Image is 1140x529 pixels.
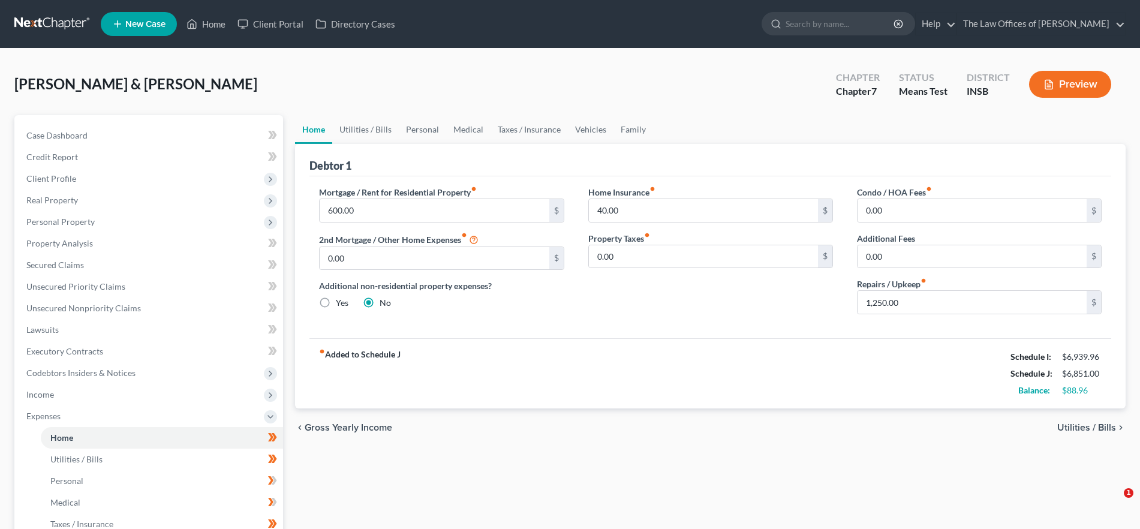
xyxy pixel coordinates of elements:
input: -- [589,199,818,222]
a: Unsecured Nonpriority Claims [17,297,283,319]
span: [PERSON_NAME] & [PERSON_NAME] [14,75,257,92]
span: Taxes / Insurance [50,519,113,529]
input: -- [320,199,549,222]
span: Unsecured Nonpriority Claims [26,303,141,313]
div: $ [818,199,832,222]
a: Medical [41,492,283,513]
a: Credit Report [17,146,283,168]
a: Directory Cases [309,13,401,35]
i: chevron_right [1116,423,1126,432]
button: Preview [1029,71,1111,98]
span: Property Analysis [26,238,93,248]
a: The Law Offices of [PERSON_NAME] [957,13,1125,35]
strong: Added to Schedule J [319,348,401,399]
i: fiber_manual_record [926,186,932,192]
i: fiber_manual_record [471,186,477,192]
div: Chapter [836,71,880,85]
input: -- [858,199,1087,222]
span: Income [26,389,54,399]
input: -- [858,291,1087,314]
div: $ [549,247,564,270]
span: Codebtors Insiders & Notices [26,368,136,378]
span: Utilities / Bills [50,454,103,464]
i: fiber_manual_record [649,186,655,192]
div: $ [549,199,564,222]
div: Means Test [899,85,948,98]
span: Real Property [26,195,78,205]
span: Expenses [26,411,61,421]
a: Property Analysis [17,233,283,254]
div: $6,851.00 [1062,368,1102,380]
a: Client Portal [231,13,309,35]
span: Lawsuits [26,324,59,335]
label: Additional non-residential property expenses? [319,279,564,292]
iframe: Intercom live chat [1099,488,1128,517]
a: Home [295,115,332,144]
label: 2nd Mortgage / Other Home Expenses [319,232,479,247]
div: INSB [967,85,1010,98]
label: Condo / HOA Fees [857,186,932,199]
label: Property Taxes [588,232,650,245]
i: fiber_manual_record [921,278,927,284]
div: $ [818,245,832,268]
a: Utilities / Bills [332,115,399,144]
span: Credit Report [26,152,78,162]
a: Medical [446,115,491,144]
a: Help [916,13,956,35]
a: Personal [399,115,446,144]
div: $ [1087,291,1101,314]
label: Yes [336,297,348,309]
a: Taxes / Insurance [491,115,568,144]
i: fiber_manual_record [319,348,325,354]
button: chevron_left Gross Yearly Income [295,423,392,432]
span: Home [50,432,73,443]
a: Secured Claims [17,254,283,276]
a: Utilities / Bills [41,449,283,470]
a: Case Dashboard [17,125,283,146]
label: Home Insurance [588,186,655,199]
span: Client Profile [26,173,76,184]
button: Utilities / Bills chevron_right [1057,423,1126,432]
strong: Schedule I: [1010,351,1051,362]
strong: Balance: [1018,385,1050,395]
div: $6,939.96 [1062,351,1102,363]
div: $ [1087,245,1101,268]
a: Personal [41,470,283,492]
span: 7 [871,85,877,97]
strong: Schedule J: [1010,368,1052,378]
span: Personal [50,476,83,486]
i: fiber_manual_record [461,232,467,238]
div: District [967,71,1010,85]
input: -- [320,247,549,270]
div: $ [1087,199,1101,222]
a: Executory Contracts [17,341,283,362]
i: fiber_manual_record [644,232,650,238]
span: Personal Property [26,217,95,227]
span: New Case [125,20,166,29]
div: $88.96 [1062,384,1102,396]
label: Mortgage / Rent for Residential Property [319,186,477,199]
label: Additional Fees [857,232,915,245]
span: Gross Yearly Income [305,423,392,432]
span: Unsecured Priority Claims [26,281,125,291]
input: -- [589,245,818,268]
a: Family [613,115,653,144]
a: Vehicles [568,115,613,144]
div: Chapter [836,85,880,98]
a: Lawsuits [17,319,283,341]
div: Status [899,71,948,85]
a: Home [181,13,231,35]
a: Home [41,427,283,449]
span: Secured Claims [26,260,84,270]
span: Case Dashboard [26,130,88,140]
input: Search by name... [786,13,895,35]
i: chevron_left [295,423,305,432]
span: 1 [1124,488,1133,498]
span: Medical [50,497,80,507]
label: No [380,297,391,309]
span: Executory Contracts [26,346,103,356]
a: Unsecured Priority Claims [17,276,283,297]
div: Debtor 1 [309,158,351,173]
input: -- [858,245,1087,268]
label: Repairs / Upkeep [857,278,927,290]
